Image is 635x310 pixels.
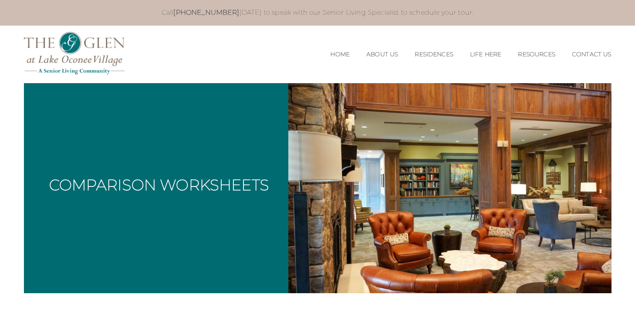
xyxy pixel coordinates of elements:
[49,177,269,192] h2: Comparison Worksheets
[415,51,453,58] a: Residences
[40,8,595,17] p: Call [DATE] to speak with our Senior Living Specialist to schedule your tour.
[518,51,555,58] a: Resources
[330,51,350,58] a: Home
[366,51,398,58] a: About Us
[24,32,125,74] img: The Glen Lake Oconee Home
[173,8,239,16] a: [PHONE_NUMBER]
[572,51,611,58] a: Contact Us
[470,51,501,58] a: Life Here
